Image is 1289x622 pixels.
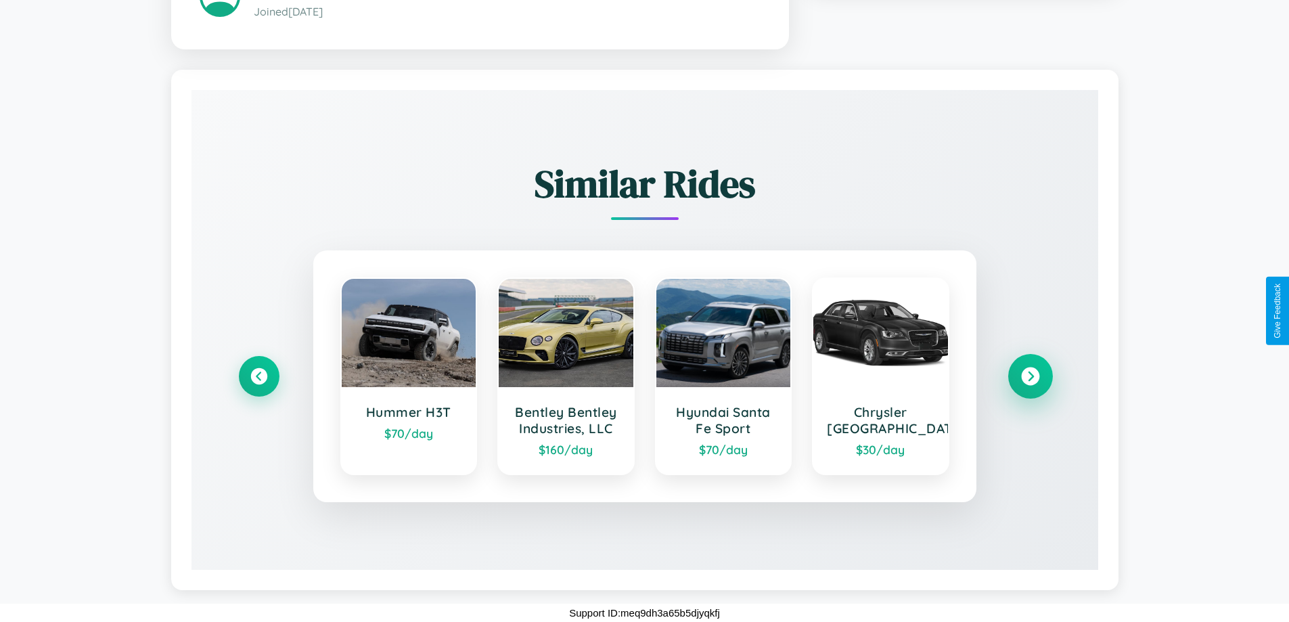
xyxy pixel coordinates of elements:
[569,604,720,622] p: Support ID: meq9dh3a65b5djyqkfj
[812,277,949,475] a: Chrysler [GEOGRAPHIC_DATA]$30/day
[670,404,777,437] h3: Hyundai Santa Fe Sport
[355,404,463,420] h3: Hummer H3T
[670,442,777,457] div: $ 70 /day
[497,277,635,475] a: Bentley Bentley Industries, LLC$160/day
[254,2,761,22] p: Joined [DATE]
[512,404,620,437] h3: Bentley Bentley Industries, LLC
[239,158,1051,210] h2: Similar Rides
[340,277,478,475] a: Hummer H3T$70/day
[512,442,620,457] div: $ 160 /day
[355,426,463,441] div: $ 70 /day
[655,277,792,475] a: Hyundai Santa Fe Sport$70/day
[1273,284,1282,338] div: Give Feedback
[827,404,934,437] h3: Chrysler [GEOGRAPHIC_DATA]
[827,442,934,457] div: $ 30 /day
